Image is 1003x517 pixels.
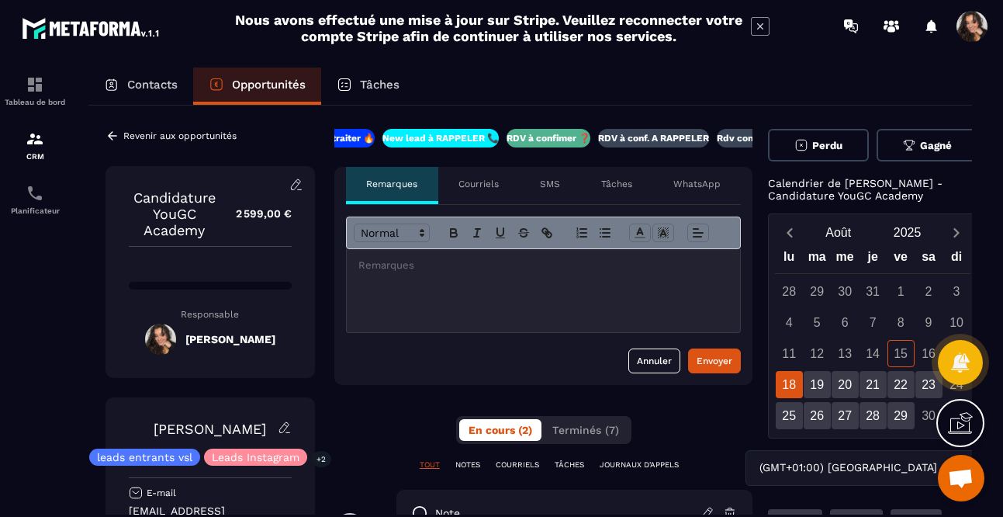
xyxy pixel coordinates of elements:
span: Terminés (7) [552,424,619,436]
div: 28 [859,402,887,429]
p: COURRIELS [496,460,539,470]
div: 19 [804,371,831,398]
p: Courriels [458,178,499,190]
div: Envoyer [697,353,732,369]
div: 1 [887,278,915,305]
p: Contacts [127,78,178,92]
span: En cours (2) [469,424,532,436]
button: Next month [942,222,970,243]
p: Leads Instagram [212,452,299,463]
p: WhatsApp [673,178,721,190]
div: 14 [859,340,887,367]
a: formationformationCRM [4,118,66,172]
div: 20 [832,371,859,398]
input: Search for option [940,460,952,477]
div: 25 [776,402,803,429]
div: 3 [943,278,970,305]
p: Calendrier de [PERSON_NAME] - Candidature YouGC Academy [768,177,977,202]
div: di [942,246,970,273]
h5: [PERSON_NAME] [185,333,275,345]
div: 23 [915,371,942,398]
h2: Nous avons effectué une mise à jour sur Stripe. Veuillez reconnecter votre compte Stripe afin de ... [234,12,743,44]
p: Tâches [601,178,632,190]
p: Planificateur [4,206,66,215]
div: 28 [776,278,803,305]
p: Tableau de bord [4,98,66,106]
div: 16 [915,340,942,367]
button: Previous month [775,222,804,243]
div: 12 [804,340,831,367]
button: Envoyer [688,349,741,373]
div: 11 [776,340,803,367]
a: schedulerschedulerPlanificateur [4,172,66,227]
div: 30 [832,278,859,305]
p: Opportunités [232,78,306,92]
p: RDV à confimer ❓ [507,132,590,144]
div: 13 [832,340,859,367]
p: Remarques [366,178,417,190]
span: (GMT+01:00) [GEOGRAPHIC_DATA] [756,460,940,477]
a: Opportunités [193,68,321,105]
button: Perdu [768,129,869,161]
div: sa [915,246,942,273]
p: E-mail [147,487,176,499]
button: Gagné [877,129,977,161]
p: leads entrants vsl [97,452,192,463]
div: 21 [859,371,887,398]
p: Tâches [360,78,399,92]
div: 29 [804,278,831,305]
p: CRM [4,152,66,161]
div: lu [775,246,803,273]
p: TOUT [420,460,440,470]
span: Gagné [920,140,952,151]
div: 30 [915,402,942,429]
div: 7 [859,309,887,336]
div: me [831,246,859,273]
div: je [859,246,887,273]
p: Responsable [129,309,292,320]
div: 29 [887,402,915,429]
div: 4 [776,309,803,336]
div: 8 [887,309,915,336]
div: Search for option [745,450,977,486]
p: Rdv confirmé ✅ [717,132,791,144]
div: 18 [776,371,803,398]
div: ma [803,246,831,273]
button: Open months overlay [804,219,873,246]
div: 22 [887,371,915,398]
img: formation [26,75,44,94]
a: [PERSON_NAME] [154,421,266,437]
p: 2 599,00 € [220,199,292,229]
button: Annuler [628,349,680,373]
div: 2 [915,278,942,305]
p: New lead à RAPPELER 📞 [382,132,499,144]
div: 15 [887,340,915,367]
div: 26 [804,402,831,429]
div: Calendar days [775,278,970,429]
div: ve [887,246,915,273]
img: scheduler [26,184,44,203]
p: NOTES [455,460,480,470]
p: JOURNAUX D'APPELS [600,460,679,470]
button: Open years overlay [873,219,942,246]
div: 27 [832,402,859,429]
span: Perdu [812,140,842,151]
div: 31 [859,278,887,305]
a: Tâches [321,68,415,105]
img: formation [26,130,44,148]
div: 5 [804,309,831,336]
button: Terminés (7) [543,419,628,441]
p: Candidature YouGC Academy [129,189,220,238]
p: SMS [540,178,560,190]
a: Ouvrir le chat [938,455,984,501]
a: formationformationTableau de bord [4,64,66,118]
p: TÂCHES [555,460,584,470]
div: 10 [943,309,970,336]
button: En cours (2) [459,419,541,441]
p: +2 [311,451,331,467]
p: Revenir aux opportunités [123,130,237,141]
div: 6 [832,309,859,336]
img: logo [22,14,161,42]
div: 9 [915,309,942,336]
a: Contacts [88,68,193,105]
